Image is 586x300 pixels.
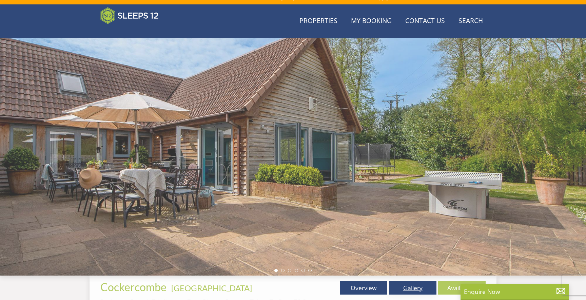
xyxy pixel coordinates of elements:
a: Availability [438,281,486,295]
a: My Booking [348,14,394,29]
a: Contact Us [403,14,448,29]
a: Properties [297,14,340,29]
span: Cockercombe [100,280,167,294]
a: Overview [340,281,387,295]
a: Cockercombe [100,280,169,294]
a: [GEOGRAPHIC_DATA] [171,283,252,293]
a: Gallery [389,281,436,295]
p: Enquire Now [464,287,566,296]
iframe: Customer reviews powered by Trustpilot [97,28,168,34]
span: - [169,283,252,293]
a: Search [456,14,486,29]
img: Sleeps 12 [100,7,159,24]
